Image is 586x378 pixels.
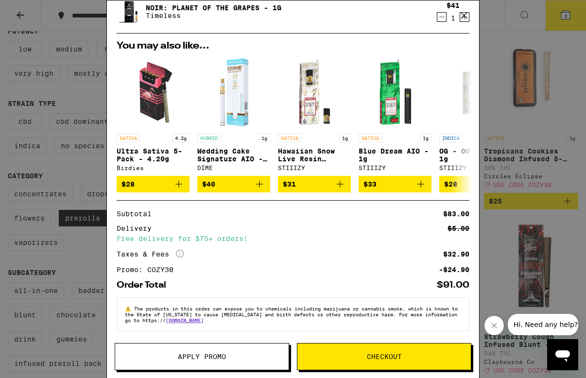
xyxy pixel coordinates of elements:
[197,56,270,129] img: DIME - Wedding Cake Signature AIO - 1g
[359,56,431,176] a: Open page for Blue Dream AIO - 1g from STIIIZY
[197,176,270,192] button: Add to bag
[125,306,134,311] span: ⚠️
[121,180,135,188] span: $28
[117,165,190,171] div: Birdies
[439,56,512,129] img: STIIIZY - OG - OG Kush - 1g
[359,56,431,129] img: STIIIZY - Blue Dream AIO - 1g
[339,134,351,142] p: 1g
[115,343,289,370] button: Apply Promo
[278,165,351,171] div: STIIIZY
[439,266,469,273] div: -$24.90
[447,14,460,22] div: 1
[202,180,215,188] span: $40
[172,134,190,142] p: 4.2g
[125,306,458,323] span: The products in this order can expose you to chemicals including marijuana or cannabis smoke, whi...
[278,134,301,142] p: SATIVA
[443,251,469,258] div: $32.90
[117,250,184,258] div: Taxes & Fees
[439,165,512,171] div: STIIIZY
[178,353,226,360] span: Apply Promo
[197,147,270,163] p: Wedding Cake Signature AIO - 1g
[117,56,190,129] img: Birdies - Ultra Sativa 5-Pack - 4.20g
[117,56,190,176] a: Open page for Ultra Sativa 5-Pack - 4.20g from Birdies
[117,281,173,290] div: Order Total
[443,210,469,217] div: $83.00
[437,281,469,290] div: $91.00
[439,176,512,192] button: Add to bag
[359,147,431,163] p: Blue Dream AIO - 1g
[444,180,457,188] span: $28
[117,147,190,163] p: Ultra Sativa 5-Pack - 4.20g
[197,134,221,142] p: HYBRID
[420,134,431,142] p: 1g
[439,56,512,176] a: Open page for OG - OG Kush - 1g from STIIIZY
[197,56,270,176] a: Open page for Wedding Cake Signature AIO - 1g from DIME
[278,176,351,192] button: Add to bag
[437,12,447,22] button: Decrement
[359,165,431,171] div: STIIIZY
[117,41,469,51] h2: You may also like...
[278,147,351,163] p: Hawaiian Snow Live Resin Liquid Diamonds - 1g
[146,4,281,12] a: NOIR: Planet of the Grapes - 1g
[117,225,158,232] div: Delivery
[439,147,512,163] p: OG - OG Kush - 1g
[297,343,471,370] button: Checkout
[278,56,351,129] img: STIIIZY - Hawaiian Snow Live Resin Liquid Diamonds - 1g
[359,176,431,192] button: Add to bag
[363,180,377,188] span: $33
[197,165,270,171] div: DIME
[448,225,469,232] div: $5.00
[508,314,578,335] iframe: Message from company
[117,210,158,217] div: Subtotal
[117,176,190,192] button: Add to bag
[146,12,281,19] p: Timeless
[259,134,270,142] p: 1g
[439,134,463,142] p: INDICA
[117,266,180,273] div: Promo: COZY30
[484,316,504,335] iframe: Close message
[117,134,140,142] p: SATIVA
[278,56,351,176] a: Open page for Hawaiian Snow Live Resin Liquid Diamonds - 1g from STIIIZY
[359,134,382,142] p: SATIVA
[367,353,402,360] span: Checkout
[547,339,578,370] iframe: Button to launch messaging window
[117,235,469,242] div: Free delivery for $75+ orders!
[283,180,296,188] span: $31
[447,1,460,9] div: $41
[166,317,204,323] a: [DOMAIN_NAME]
